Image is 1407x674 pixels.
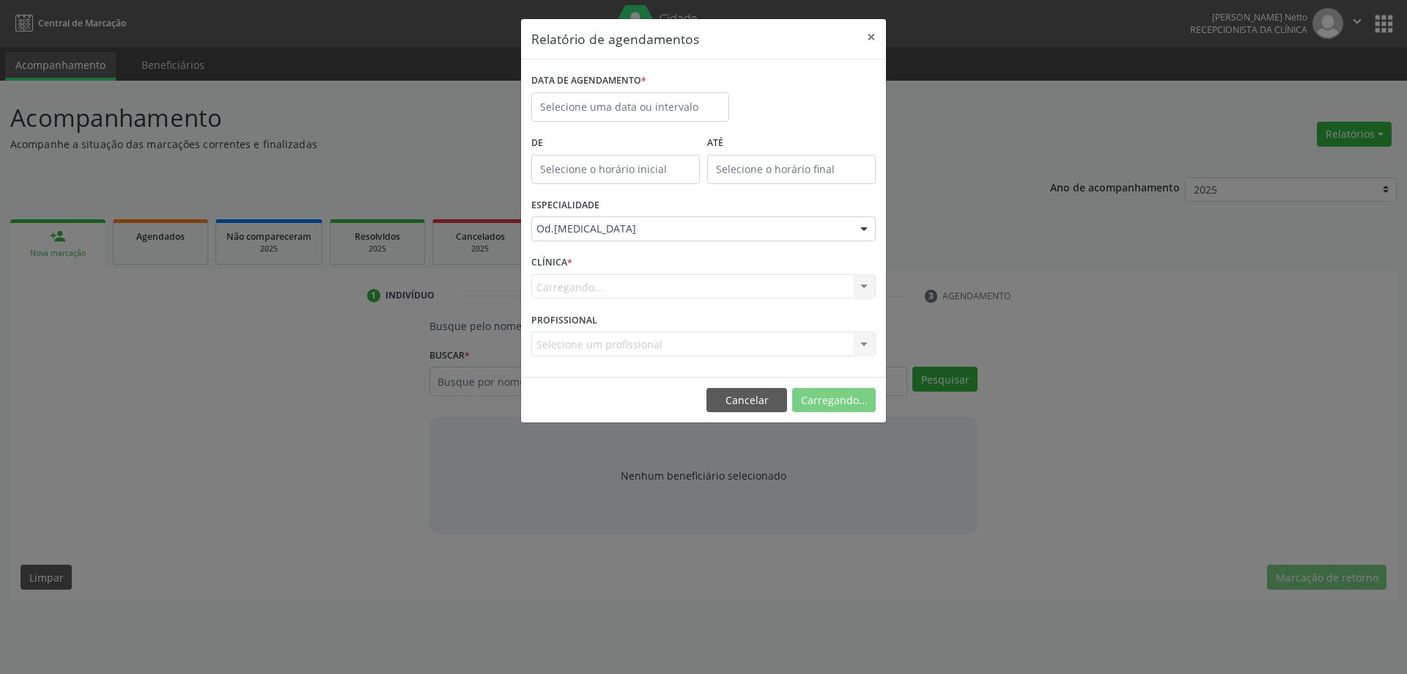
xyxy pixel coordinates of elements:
[531,309,597,331] label: PROFISSIONAL
[857,19,886,55] button: Close
[531,155,700,184] input: Selecione o horário inicial
[707,155,876,184] input: Selecione o horário final
[531,194,599,217] label: ESPECIALIDADE
[536,221,846,236] span: Od.[MEDICAL_DATA]
[792,388,876,413] button: Carregando...
[531,92,729,122] input: Selecione uma data ou intervalo
[531,132,700,155] label: De
[706,388,787,413] button: Cancelar
[531,70,646,92] label: DATA DE AGENDAMENTO
[531,29,699,48] h5: Relatório de agendamentos
[707,132,876,155] label: ATÉ
[531,252,572,274] label: CLÍNICA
